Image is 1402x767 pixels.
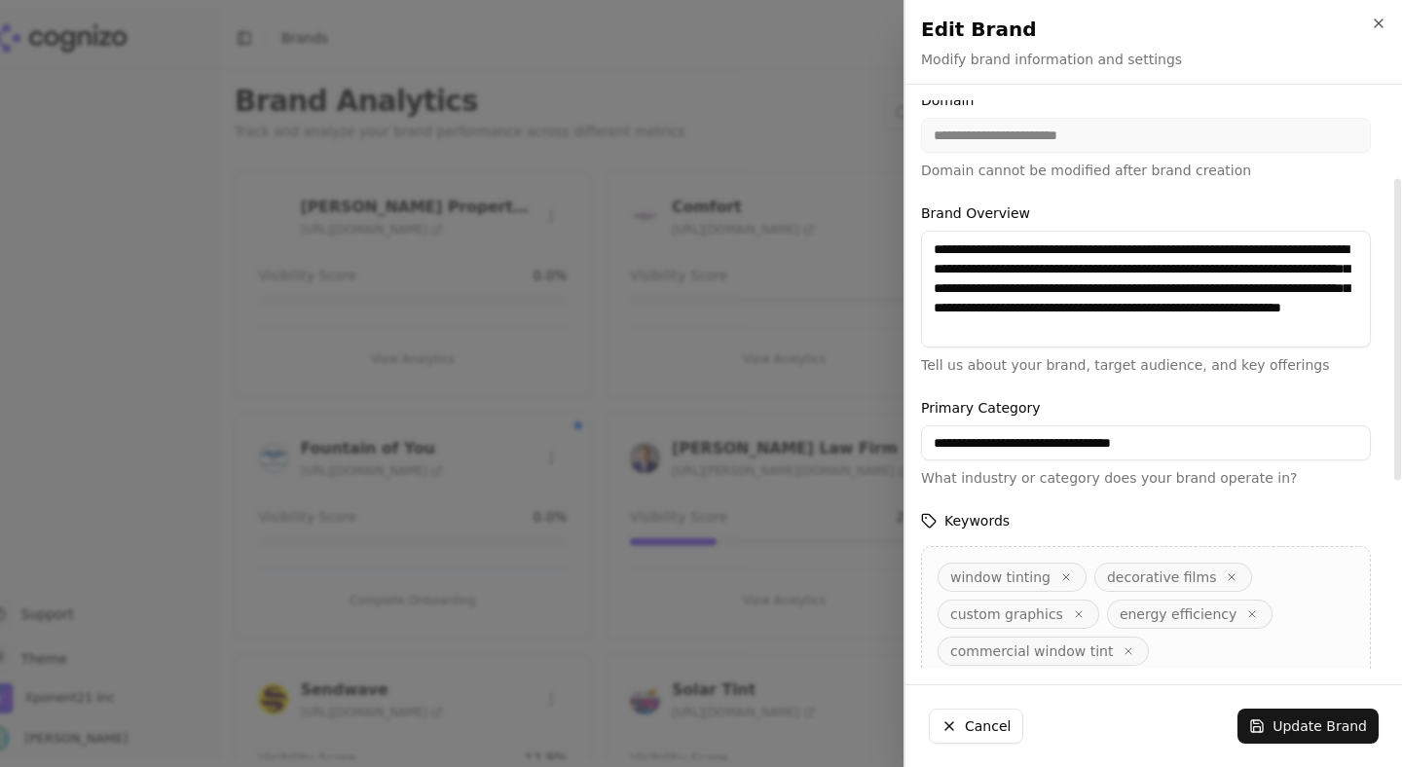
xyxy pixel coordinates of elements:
span: custom graphics [950,604,1063,624]
p: What industry or category does your brand operate in? [921,468,1371,488]
p: Modify brand information and settings [921,50,1182,69]
button: Cancel [929,709,1023,744]
span: window tinting [950,567,1051,587]
p: Tell us about your brand, target audience, and key offerings [921,355,1371,375]
label: Keywords [921,511,1371,530]
label: Domain [921,91,1371,110]
h2: Edit Brand [921,16,1386,43]
span: energy efficiency [1120,604,1236,624]
span: decorative films [1107,567,1216,587]
p: Domain cannot be modified after brand creation [921,161,1371,180]
label: Brand Overview [921,203,1371,223]
label: Primary Category [921,398,1371,418]
span: commercial window tint [950,641,1113,661]
button: Update Brand [1237,709,1379,744]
